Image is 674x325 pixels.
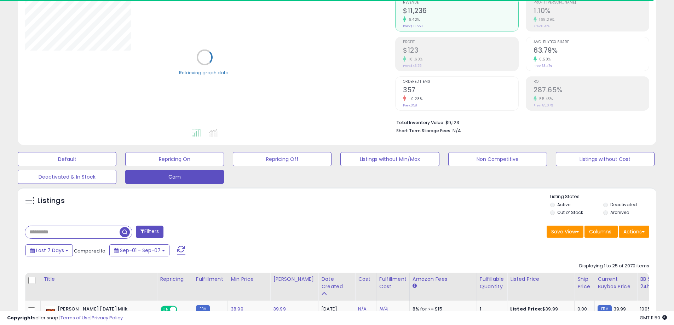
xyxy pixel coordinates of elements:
[537,17,555,22] small: 168.29%
[321,275,352,290] div: Date Created
[379,275,407,290] div: Fulfillment Cost
[619,226,649,238] button: Actions
[534,86,649,95] h2: 287.65%
[406,57,423,62] small: 181.60%
[557,202,570,208] label: Active
[7,314,33,321] strong: Copyright
[179,69,231,76] div: Retrieving graph data..
[534,1,649,5] span: Profit [PERSON_NAME]
[534,40,649,44] span: Avg. Buybox Share
[557,209,583,215] label: Out of Stock
[18,170,116,184] button: Deactivated & In Stock
[38,196,65,206] h5: Listings
[403,24,422,28] small: Prev: $10,558
[640,275,666,290] div: BB Share 24h.
[598,275,634,290] div: Current Buybox Price
[640,314,667,321] span: 2025-09-15 11:50 GMT
[510,275,571,283] div: Listed Price
[403,80,518,84] span: Ordered Items
[44,275,154,283] div: Title
[36,247,64,254] span: Last 7 Days
[403,40,518,44] span: Profit
[577,275,592,290] div: Ship Price
[406,17,420,22] small: 6.42%
[273,275,315,283] div: [PERSON_NAME]
[534,64,552,68] small: Prev: 63.47%
[18,152,116,166] button: Default
[92,314,123,321] a: Privacy Policy
[550,193,656,200] p: Listing States:
[403,64,421,68] small: Prev: $43.75
[406,96,422,101] small: -0.28%
[358,275,373,283] div: Cost
[196,275,225,283] div: Fulfillment
[340,152,439,166] button: Listings without Min/Max
[534,7,649,16] h2: 1.10%
[589,228,611,235] span: Columns
[534,46,649,56] h2: 63.79%
[537,96,553,101] small: 55.43%
[396,128,451,134] b: Short Term Storage Fees:
[120,247,161,254] span: Sep-01 - Sep-07
[125,152,224,166] button: Repricing On
[480,275,504,290] div: Fulfillable Quantity
[556,152,655,166] button: Listings without Cost
[403,1,518,5] span: Revenue
[136,226,163,238] button: Filters
[547,226,583,238] button: Save View
[448,152,547,166] button: Non Competitive
[403,86,518,95] h2: 357
[231,275,267,283] div: Min Price
[537,57,551,62] small: 0.50%
[396,120,444,126] b: Total Inventory Value:
[125,170,224,184] button: Cam
[160,275,190,283] div: Repricing
[534,80,649,84] span: ROI
[534,24,549,28] small: Prev: 0.41%
[413,275,474,283] div: Amazon Fees
[396,118,644,126] li: $9,123
[579,263,649,269] div: Displaying 1 to 25 of 2070 items
[7,315,123,321] div: seller snap | |
[534,103,553,108] small: Prev: 185.07%
[403,103,417,108] small: Prev: 358
[413,283,417,289] small: Amazon Fees.
[453,127,461,134] span: N/A
[74,248,106,254] span: Compared to:
[61,314,91,321] a: Terms of Use
[109,244,169,256] button: Sep-01 - Sep-07
[403,7,518,16] h2: $11,236
[25,244,73,256] button: Last 7 Days
[403,46,518,56] h2: $123
[584,226,618,238] button: Columns
[233,152,332,166] button: Repricing Off
[610,209,629,215] label: Archived
[610,202,637,208] label: Deactivated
